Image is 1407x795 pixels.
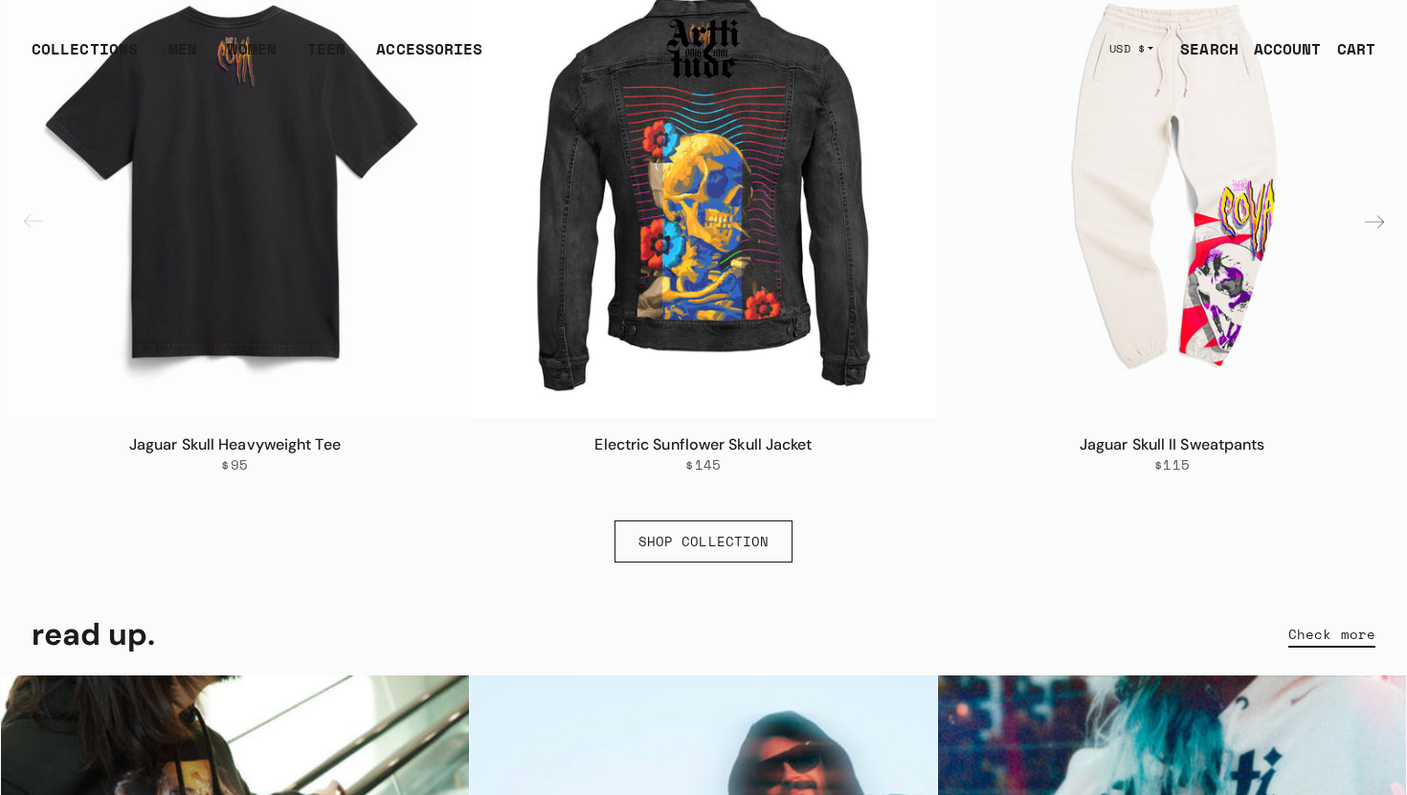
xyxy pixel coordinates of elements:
span: $115 [1154,456,1190,474]
h2: read up. [32,615,155,653]
a: WOMEN [228,37,277,76]
a: ACCOUNT [1239,30,1322,68]
a: Jaguar Skull Heavyweight Tee [129,434,341,454]
div: ACCESSORIES [376,37,482,76]
ul: Main navigation [16,37,498,76]
button: USD $ [1098,28,1166,70]
a: Electric Sunflower Skull Jacket [594,434,812,454]
div: CART [1337,37,1375,60]
a: SHOP COLLECTION [614,520,793,563]
div: COLLECTIONS [32,37,138,76]
a: SEARCH [1165,30,1239,68]
a: Open cart [1322,30,1375,68]
span: $95 [221,456,248,474]
img: Arttitude [665,16,742,81]
span: $145 [685,456,721,474]
a: Check more [1288,613,1375,655]
a: MEN [168,37,197,76]
div: Next slide [1351,199,1397,245]
span: USD $ [1109,41,1146,56]
a: TEEN [307,37,346,76]
a: Jaguar Skull II Sweatpants [1080,434,1265,454]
